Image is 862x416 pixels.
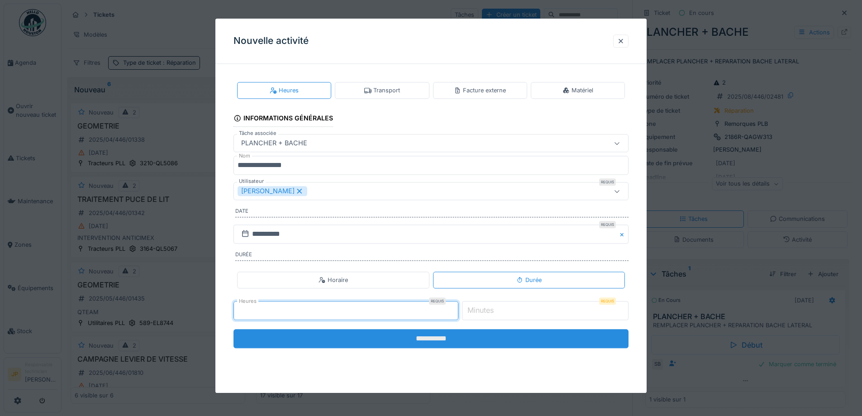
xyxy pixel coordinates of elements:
label: Date [235,208,629,218]
div: Transport [364,86,400,95]
div: PLANCHER + BACHE [238,139,311,148]
label: Utilisateur [237,178,266,186]
div: Horaire [319,276,348,284]
h3: Nouvelle activité [233,35,309,47]
label: Minutes [466,305,495,316]
label: Heures [237,297,258,305]
button: Close [619,225,629,244]
label: Durée [235,251,629,261]
div: Requis [599,221,616,228]
div: Heures [270,86,299,95]
div: Durée [516,276,542,284]
div: Requis [429,297,446,305]
div: Requis [599,179,616,186]
div: Facture externe [454,86,506,95]
div: Matériel [562,86,593,95]
div: Requis [599,297,616,305]
label: Nom [237,153,252,160]
label: Tâche associée [237,130,278,138]
div: [PERSON_NAME] [238,186,307,196]
div: Informations générales [233,112,333,127]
